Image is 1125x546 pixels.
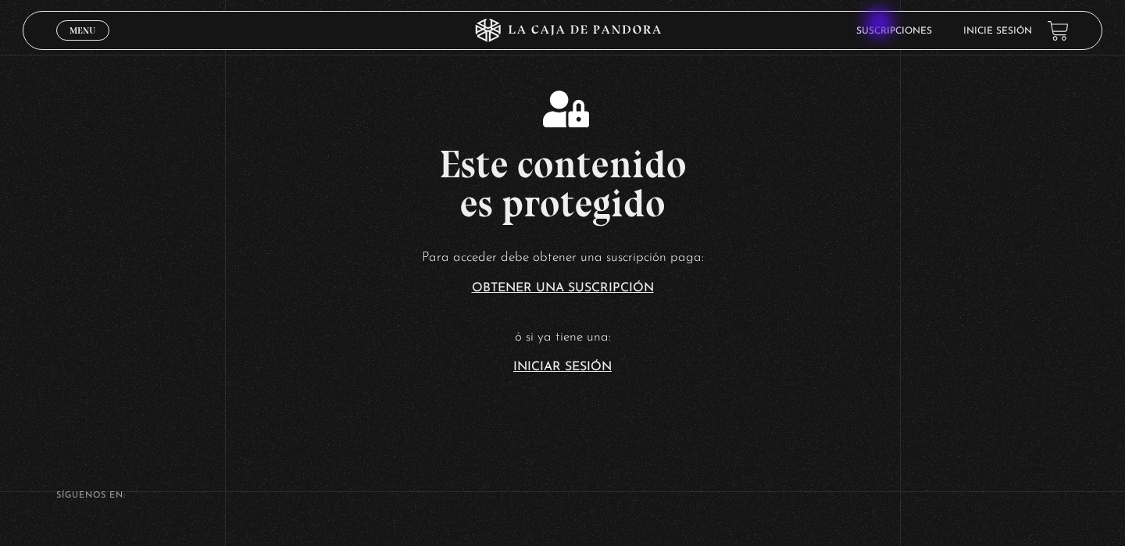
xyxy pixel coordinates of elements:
a: Inicie sesión [963,27,1032,36]
a: Suscripciones [856,27,932,36]
a: Obtener una suscripción [472,282,654,294]
span: Menu [70,26,95,35]
h4: SÍguenos en: [56,491,1069,500]
a: View your shopping cart [1048,20,1069,41]
span: Cerrar [65,39,102,50]
a: Iniciar Sesión [513,361,612,373]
